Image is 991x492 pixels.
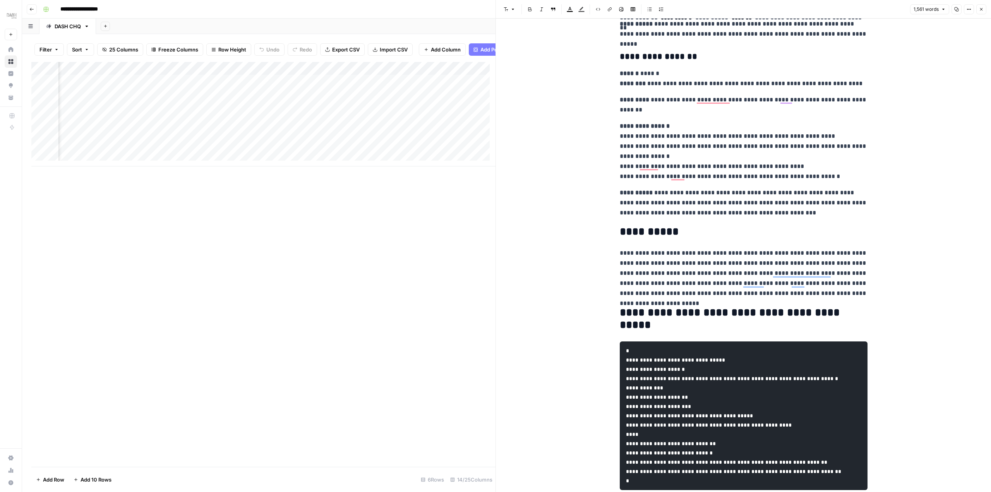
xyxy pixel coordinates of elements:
div: 6 Rows [418,473,447,486]
button: Add Power Agent [469,43,527,56]
button: Workspace: Dash [5,6,17,26]
a: Home [5,43,17,56]
button: Sort [67,43,94,56]
button: Export CSV [320,43,365,56]
button: Filter [34,43,64,56]
a: Browse [5,55,17,68]
span: Sort [72,46,82,53]
span: Add 10 Rows [81,476,111,483]
span: 1,561 words [914,6,939,13]
a: Settings [5,452,17,464]
span: Import CSV [380,46,408,53]
div: 14/25 Columns [447,473,495,486]
button: Add Row [31,473,69,486]
span: Add Row [43,476,64,483]
span: Add Column [431,46,461,53]
button: 1,561 words [910,4,949,14]
div: DASH CHQ [55,22,81,30]
button: Add 10 Rows [69,473,116,486]
button: Redo [288,43,317,56]
span: Freeze Columns [158,46,198,53]
a: Insights [5,67,17,80]
span: Undo [266,46,279,53]
img: Dash Logo [5,9,19,23]
button: Undo [254,43,285,56]
a: Your Data [5,91,17,104]
button: Add Column [419,43,466,56]
a: Opportunities [5,79,17,92]
span: Filter [39,46,52,53]
a: DASH CHQ [39,19,96,34]
span: Redo [300,46,312,53]
span: Add Power Agent [480,46,523,53]
button: Help + Support [5,477,17,489]
span: Export CSV [332,46,360,53]
button: Import CSV [368,43,413,56]
a: Usage [5,464,17,477]
button: Freeze Columns [146,43,203,56]
span: Row Height [218,46,246,53]
button: Row Height [206,43,251,56]
span: 25 Columns [109,46,138,53]
button: 25 Columns [97,43,143,56]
